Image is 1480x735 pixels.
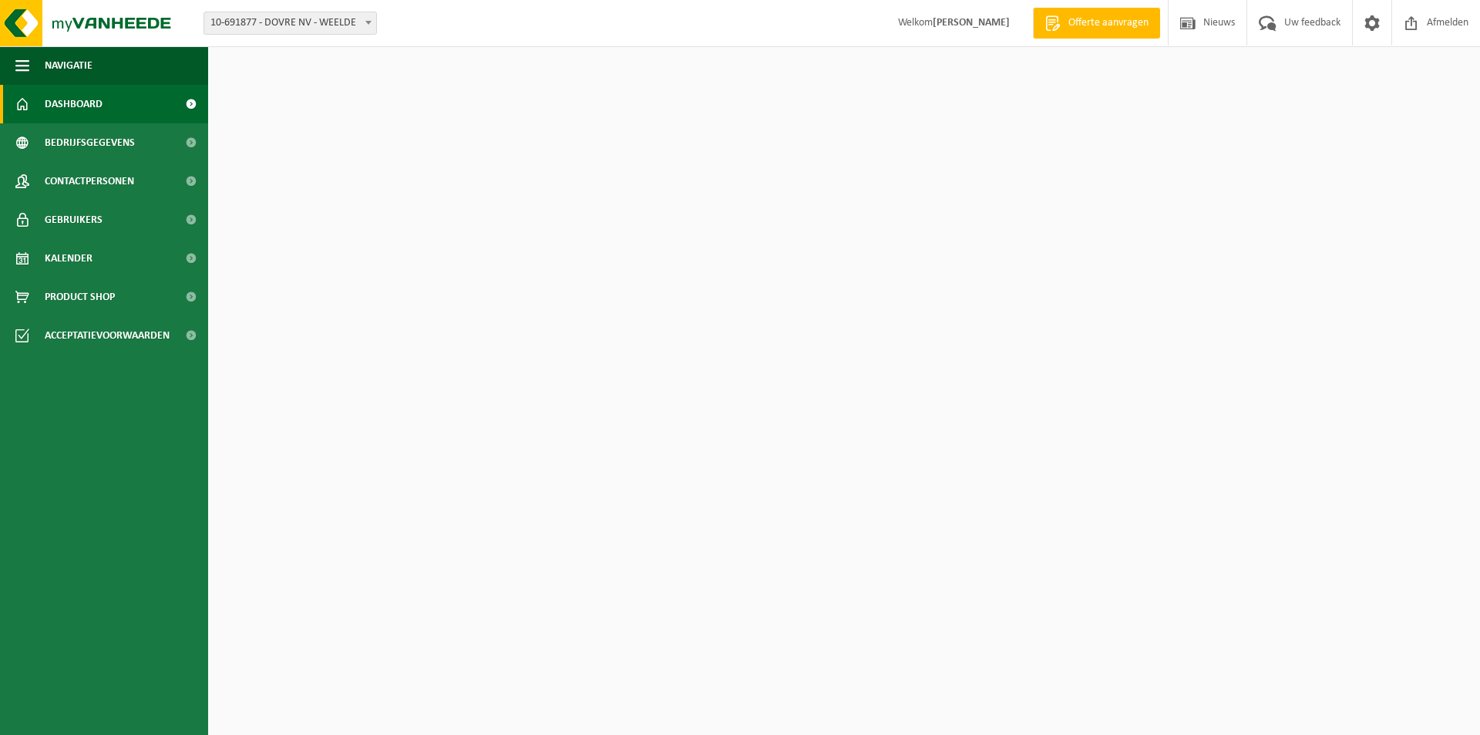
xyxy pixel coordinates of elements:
a: Offerte aanvragen [1033,8,1160,39]
span: Navigatie [45,46,92,85]
strong: [PERSON_NAME] [933,17,1010,29]
span: Bedrijfsgegevens [45,123,135,162]
span: Product Shop [45,278,115,316]
span: Acceptatievoorwaarden [45,316,170,355]
span: Gebruikers [45,201,103,239]
span: 10-691877 - DOVRE NV - WEELDE [204,12,376,34]
span: Offerte aanvragen [1065,15,1152,31]
span: Kalender [45,239,92,278]
span: Contactpersonen [45,162,134,201]
span: 10-691877 - DOVRE NV - WEELDE [203,12,377,35]
span: Dashboard [45,85,103,123]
